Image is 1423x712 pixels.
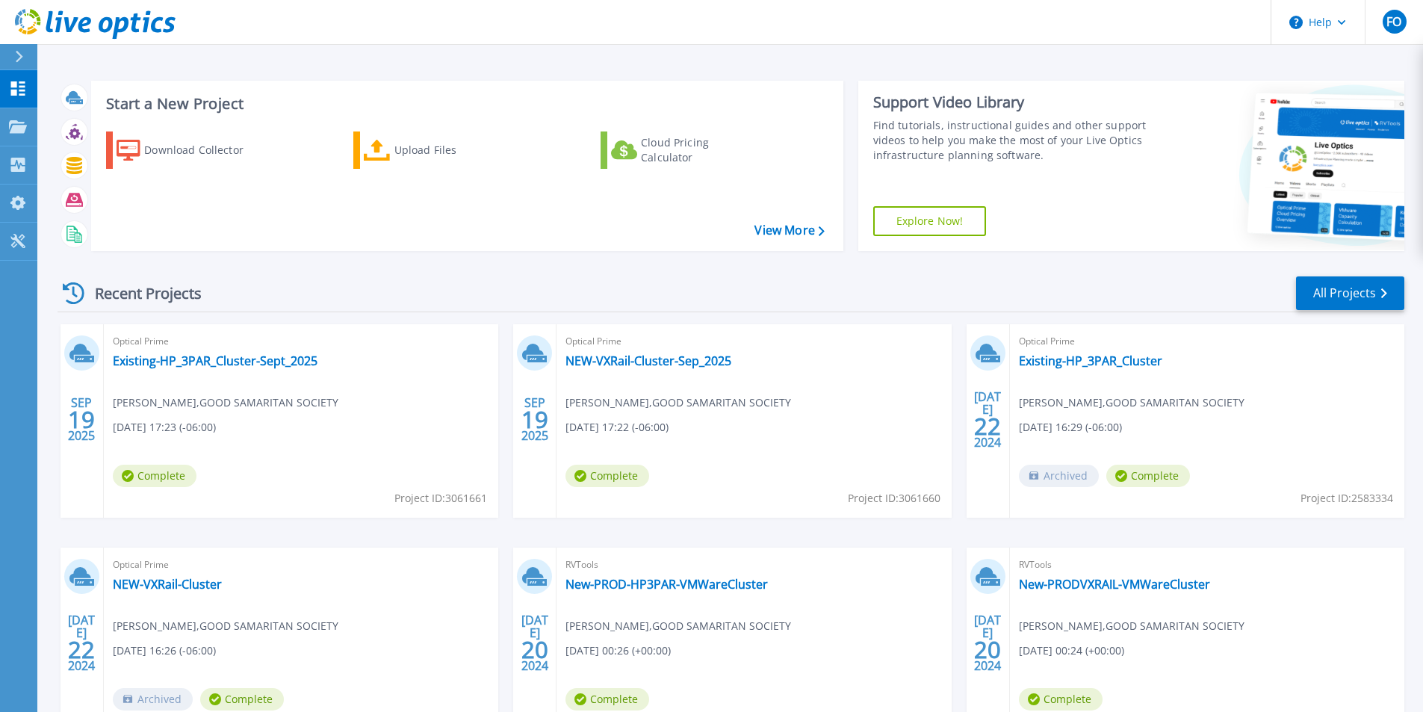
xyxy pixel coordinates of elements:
span: Project ID: 3061661 [394,490,487,507]
span: Optical Prime [113,333,489,350]
span: Complete [1019,688,1103,711]
span: [DATE] 16:26 (-06:00) [113,643,216,659]
span: Optical Prime [565,333,942,350]
span: [PERSON_NAME] , GOOD SAMARITAN SOCIETY [565,394,791,411]
span: 20 [521,643,548,656]
span: Project ID: 3061660 [848,490,940,507]
span: 19 [521,413,548,426]
span: 22 [68,643,95,656]
div: Recent Projects [58,275,222,312]
a: Upload Files [353,131,520,169]
a: Cloud Pricing Calculator [601,131,767,169]
span: Complete [565,688,649,711]
span: [PERSON_NAME] , GOOD SAMARITAN SOCIETY [1019,618,1244,634]
div: Find tutorials, instructional guides and other support videos to help you make the most of your L... [873,118,1152,163]
div: [DATE] 2024 [973,392,1002,447]
div: [DATE] 2024 [67,616,96,670]
div: SEP 2025 [67,392,96,447]
span: Complete [565,465,649,487]
span: Optical Prime [113,557,489,573]
span: [DATE] 00:26 (+00:00) [565,643,671,659]
a: Explore Now! [873,206,987,236]
span: RVTools [565,557,942,573]
span: Archived [113,688,193,711]
span: 20 [974,643,1001,656]
span: [DATE] 00:24 (+00:00) [1019,643,1124,659]
a: Existing-HP_3PAR_Cluster [1019,353,1162,368]
a: NEW-VXRail-Cluster-Sep_2025 [565,353,731,368]
a: Download Collector [106,131,273,169]
div: [DATE] 2024 [521,616,549,670]
span: [PERSON_NAME] , GOOD SAMARITAN SOCIETY [1019,394,1244,411]
span: Archived [1019,465,1099,487]
div: Upload Files [394,135,514,165]
span: [DATE] 17:22 (-06:00) [565,419,669,436]
span: Complete [200,688,284,711]
span: [PERSON_NAME] , GOOD SAMARITAN SOCIETY [113,394,338,411]
div: Download Collector [144,135,264,165]
div: Cloud Pricing Calculator [641,135,760,165]
span: FO [1386,16,1401,28]
a: View More [754,223,824,238]
span: [DATE] 17:23 (-06:00) [113,419,216,436]
a: Existing-HP_3PAR_Cluster-Sept_2025 [113,353,317,368]
a: NEW-VXRail-Cluster [113,577,222,592]
a: New-PROD-HP3PAR-VMWareCluster [565,577,768,592]
span: Complete [113,465,196,487]
span: 22 [974,420,1001,433]
div: [DATE] 2024 [973,616,1002,670]
div: Support Video Library [873,93,1152,112]
span: [PERSON_NAME] , GOOD SAMARITAN SOCIETY [565,618,791,634]
span: [PERSON_NAME] , GOOD SAMARITAN SOCIETY [113,618,338,634]
h3: Start a New Project [106,96,824,112]
div: SEP 2025 [521,392,549,447]
span: Optical Prime [1019,333,1395,350]
span: [DATE] 16:29 (-06:00) [1019,419,1122,436]
a: All Projects [1296,276,1404,310]
a: New-PRODVXRAIL-VMWareCluster [1019,577,1210,592]
span: Project ID: 2583334 [1300,490,1393,507]
span: 19 [68,413,95,426]
span: RVTools [1019,557,1395,573]
span: Complete [1106,465,1190,487]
